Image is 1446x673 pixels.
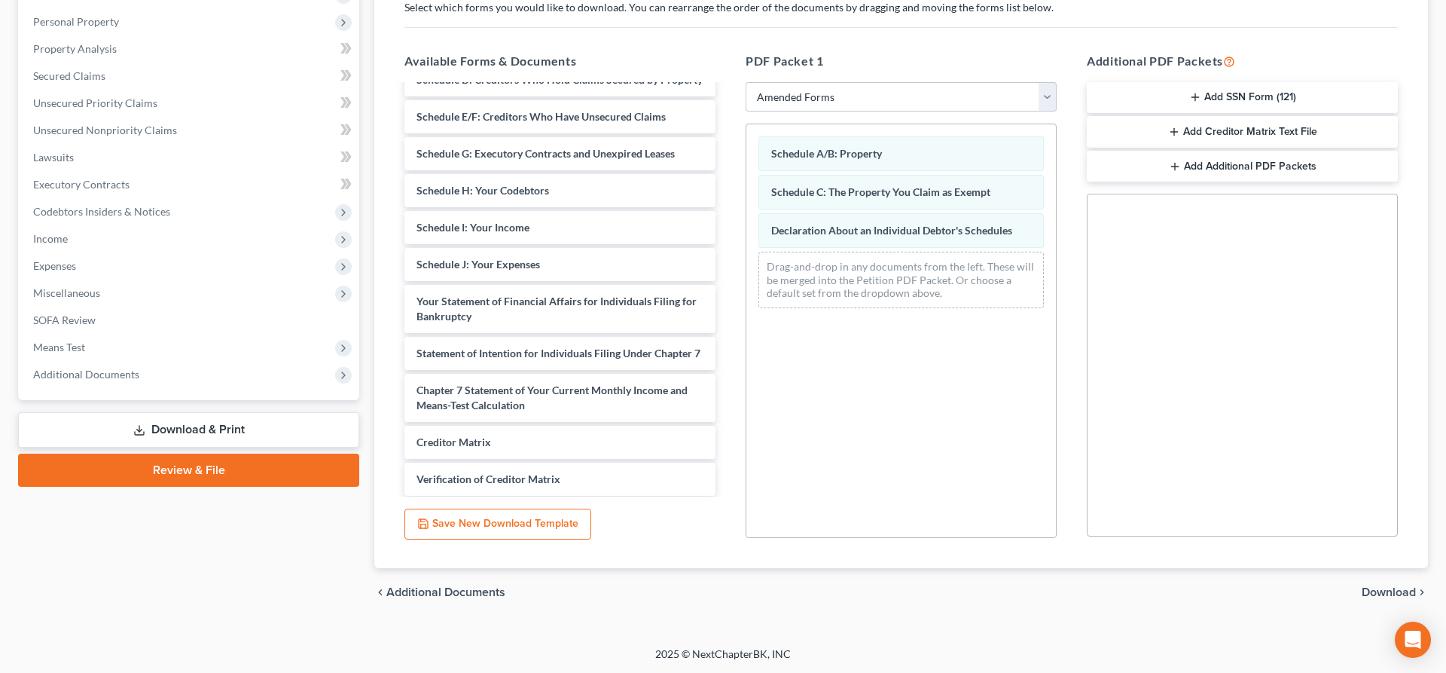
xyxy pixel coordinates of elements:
[416,295,697,323] span: Your Statement of Financial Affairs for Individuals Filing for Bankruptcy
[33,259,76,272] span: Expenses
[771,224,1012,237] span: Declaration About an Individual Debtor's Schedules
[758,252,1044,308] div: Drag-and-drop in any documents from the left. These will be merged into the Petition PDF Packet. ...
[33,42,117,55] span: Property Analysis
[416,73,703,86] span: Schedule D: Creditors Who Hold Claims Secured by Property
[33,15,119,28] span: Personal Property
[416,110,666,123] span: Schedule E/F: Creditors Who Have Unsecured Claims
[21,144,359,171] a: Lawsuits
[1087,52,1398,70] h5: Additional PDF Packets
[374,586,505,598] a: chevron_left Additional Documents
[416,384,688,411] span: Chapter 7 Statement of Your Current Monthly Income and Means-Test Calculation
[416,347,700,359] span: Statement of Intention for Individuals Filing Under Chapter 7
[771,185,990,198] span: Schedule C: The Property You Claim as Exempt
[1362,586,1416,598] span: Download
[33,368,139,381] span: Additional Documents
[404,52,715,70] h5: Available Forms & Documents
[1395,622,1431,658] div: Open Intercom Messenger
[33,232,68,245] span: Income
[416,221,529,234] span: Schedule I: Your Income
[33,96,157,109] span: Unsecured Priority Claims
[21,63,359,90] a: Secured Claims
[21,171,359,198] a: Executory Contracts
[33,286,100,299] span: Miscellaneous
[404,509,591,540] button: Save New Download Template
[746,52,1057,70] h5: PDF Packet 1
[1087,82,1398,114] button: Add SSN Form (121)
[416,473,560,485] span: Verification of Creditor Matrix
[21,90,359,117] a: Unsecured Priority Claims
[33,124,177,136] span: Unsecured Nonpriority Claims
[416,258,540,271] span: Schedule J: Your Expenses
[771,147,882,160] span: Schedule A/B: Property
[33,151,74,164] span: Lawsuits
[21,35,359,63] a: Property Analysis
[416,147,675,160] span: Schedule G: Executory Contracts and Unexpired Leases
[33,205,170,218] span: Codebtors Insiders & Notices
[18,412,359,448] a: Download & Print
[386,586,505,598] span: Additional Documents
[1087,116,1398,148] button: Add Creditor Matrix Text File
[21,117,359,144] a: Unsecured Nonpriority Claims
[1087,151,1398,182] button: Add Additional PDF Packets
[33,341,85,353] span: Means Test
[374,586,386,598] i: chevron_left
[1362,586,1428,598] button: Download chevron_right
[18,454,359,487] a: Review & File
[416,436,491,448] span: Creditor Matrix
[21,307,359,334] a: SOFA Review
[33,178,130,191] span: Executory Contracts
[33,69,105,82] span: Secured Claims
[1416,586,1428,598] i: chevron_right
[416,184,549,197] span: Schedule H: Your Codebtors
[33,314,96,326] span: SOFA Review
